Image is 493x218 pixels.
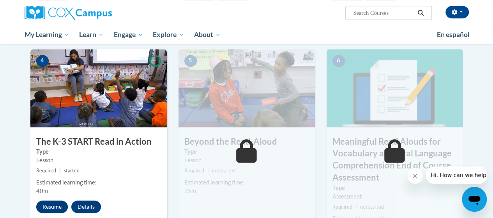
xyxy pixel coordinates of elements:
button: Details [71,200,101,213]
span: Required [36,168,56,174]
span: 4 [36,55,49,67]
span: 40m [36,188,48,194]
span: About [194,30,221,39]
label: Type [332,184,457,192]
div: Lesson [36,156,161,165]
button: Account Settings [445,6,469,18]
span: not started [212,168,236,174]
a: En español [432,27,475,43]
span: Explore [153,30,184,39]
img: Course Image [327,49,463,127]
iframe: Close message [407,168,423,184]
a: Explore [148,26,189,44]
iframe: Message from company [426,167,487,184]
a: Cox Campus [25,6,165,20]
span: En español [437,30,470,39]
span: | [207,168,209,174]
span: Learn [79,30,104,39]
h3: Beyond the Read-Aloud [178,136,315,148]
img: Course Image [30,49,167,127]
div: Assessment [332,192,457,201]
button: Search [415,8,426,18]
a: Engage [109,26,148,44]
span: started [64,168,80,174]
span: | [355,204,357,210]
span: Hi. How can we help? [5,5,63,12]
span: 5 [184,55,197,67]
span: not started [360,204,384,210]
div: Main menu [19,26,475,44]
div: Estimated learning time: [36,178,161,187]
span: | [59,168,61,174]
span: My Learning [24,30,69,39]
div: Estimated learning time: [184,178,309,187]
button: Resume [36,200,68,213]
label: Type [184,147,309,156]
span: Engage [114,30,143,39]
a: Learn [74,26,109,44]
img: Cox Campus [25,6,112,20]
input: Search Courses [352,8,415,18]
span: 6 [332,55,345,67]
h3: The K-3 START Read in Action [30,136,167,148]
img: Course Image [178,49,315,127]
iframe: Button to launch messaging window [462,187,487,212]
a: About [189,26,226,44]
a: My Learning [19,26,74,44]
h3: Meaningful Read Alouds for Vocabulary and Oral Language Comprehension End of Course Assessment [327,136,463,184]
span: Required [184,168,204,174]
label: Type [36,147,161,156]
span: Required [332,204,352,210]
span: 25m [184,188,196,194]
div: Lesson [184,156,309,165]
